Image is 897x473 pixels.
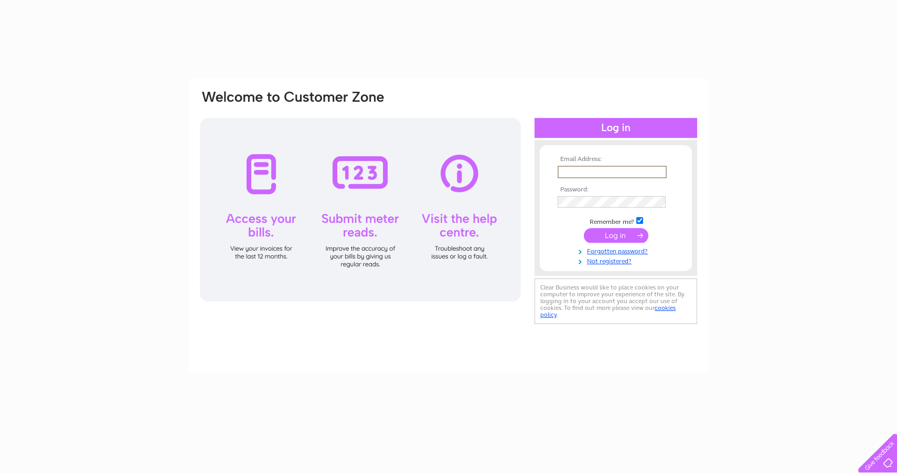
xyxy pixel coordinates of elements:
a: Not registered? [558,255,677,265]
th: Email Address: [555,156,677,163]
div: Clear Business would like to place cookies on your computer to improve your experience of the sit... [535,278,697,324]
a: cookies policy [540,304,676,318]
td: Remember me? [555,216,677,226]
th: Password: [555,186,677,193]
input: Submit [584,228,648,243]
a: Forgotten password? [558,245,677,255]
